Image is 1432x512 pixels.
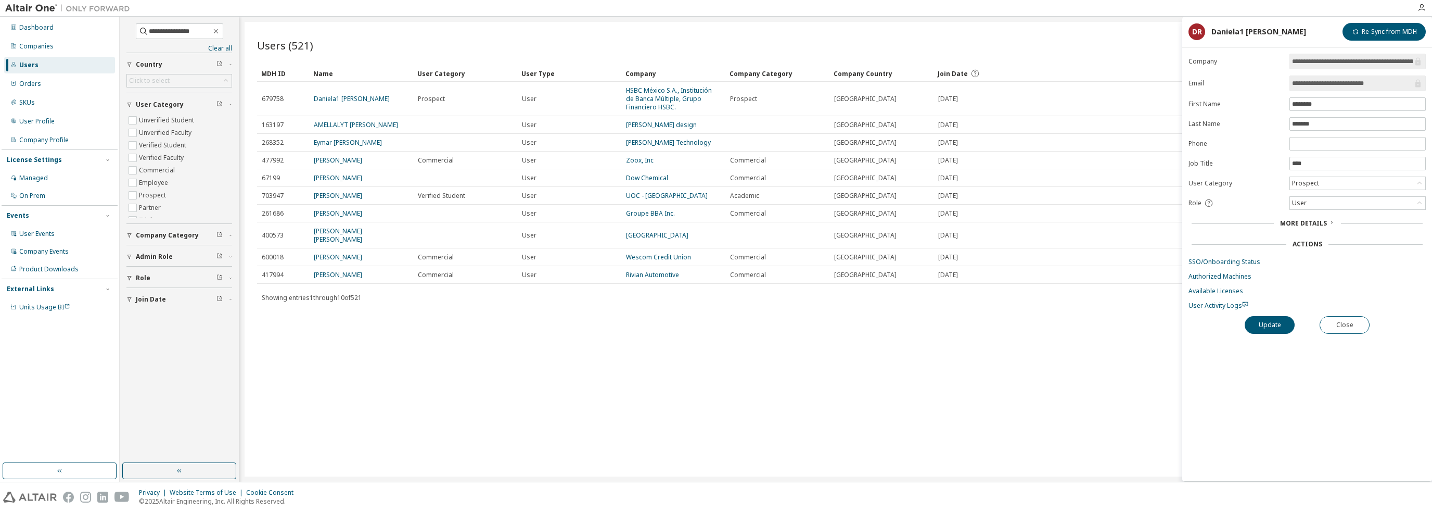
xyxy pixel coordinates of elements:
a: UOC - [GEOGRAPHIC_DATA] [626,191,708,200]
label: Phone [1188,140,1283,148]
span: User [522,156,536,165]
a: Available Licenses [1188,287,1426,295]
a: SSO/Onboarding Status [1188,258,1426,266]
span: User [522,209,536,218]
a: AMELLALYT [PERSON_NAME] [314,120,398,129]
span: 163197 [262,121,284,129]
button: Close [1320,316,1370,334]
a: Zoox, Inc [626,156,654,165]
span: Admin Role [136,253,173,261]
div: Name [313,65,409,82]
span: [DATE] [938,209,958,218]
span: Academic [730,192,759,200]
div: Orders [19,80,41,88]
label: Company [1188,57,1283,66]
label: Prospect [139,189,168,202]
span: Clear filter [216,253,223,261]
a: Wescom Credit Union [626,253,691,261]
span: [DATE] [938,139,958,147]
span: [GEOGRAPHIC_DATA] [834,121,897,129]
span: Commercial [730,271,766,279]
div: Dashboard [19,23,54,32]
span: [GEOGRAPHIC_DATA] [834,209,897,218]
label: First Name [1188,100,1283,108]
button: Company Category [126,224,232,247]
span: 703947 [262,192,284,200]
span: Clear filter [216,60,223,69]
span: Clear filter [216,101,223,109]
div: Events [7,211,29,220]
span: [DATE] [938,271,958,279]
div: User Type [521,65,617,82]
div: User Category [417,65,513,82]
div: Actions [1293,240,1322,248]
label: Verified Faculty [139,152,186,164]
div: Company [625,65,721,82]
div: Click to select [127,74,232,87]
a: [PERSON_NAME] [314,191,362,200]
button: User Category [126,93,232,116]
a: [PERSON_NAME] [PERSON_NAME] [314,227,362,244]
span: [GEOGRAPHIC_DATA] [834,271,897,279]
span: Users (521) [257,38,313,53]
span: [DATE] [938,174,958,182]
span: [GEOGRAPHIC_DATA] [834,156,897,165]
label: User Category [1188,179,1283,188]
div: Company Events [19,247,69,256]
span: 67199 [262,174,280,182]
div: MDH ID [261,65,305,82]
span: Company Category [136,231,199,240]
img: Altair One [5,3,135,14]
a: [GEOGRAPHIC_DATA] [626,231,688,240]
span: Clear filter [216,274,223,282]
span: Country [136,60,162,69]
a: HSBC México S.A., Institución de Banca Múltiple, Grupo Financiero HSBC. [626,86,712,111]
span: Clear filter [216,295,223,304]
span: User [522,139,536,147]
span: [DATE] [938,253,958,261]
span: [GEOGRAPHIC_DATA] [834,253,897,261]
span: Units Usage BI [19,303,70,311]
label: Unverified Faculty [139,127,194,139]
img: linkedin.svg [97,492,108,503]
button: Update [1245,316,1295,334]
a: [PERSON_NAME] design [626,120,697,129]
div: Cookie Consent [246,489,300,497]
button: Role [126,267,232,290]
label: Email [1188,79,1283,88]
span: 417994 [262,271,284,279]
div: User Profile [19,117,55,126]
img: youtube.svg [114,492,130,503]
span: Clear filter [216,231,223,240]
div: Companies [19,42,54,51]
a: Dow Chemical [626,173,668,182]
p: © 2025 Altair Engineering, Inc. All Rights Reserved. [139,497,300,506]
span: 679758 [262,95,284,103]
a: Groupe BBA Inc. [626,209,675,218]
div: DR [1188,23,1205,40]
div: On Prem [19,192,45,200]
div: User Events [19,230,55,238]
a: Rivian Automotive [626,270,679,279]
button: Join Date [126,288,232,311]
a: [PERSON_NAME] Technology [626,138,711,147]
button: Admin Role [126,245,232,268]
span: Commercial [730,209,766,218]
div: Users [19,61,39,69]
span: [GEOGRAPHIC_DATA] [834,139,897,147]
div: Prospect [1290,177,1425,190]
a: [PERSON_NAME] [314,156,362,165]
span: [DATE] [938,156,958,165]
div: License Settings [7,156,62,164]
span: Commercial [418,271,454,279]
label: Last Name [1188,120,1283,128]
span: [GEOGRAPHIC_DATA] [834,95,897,103]
img: altair_logo.svg [3,492,57,503]
span: [DATE] [938,121,958,129]
div: SKUs [19,98,35,107]
span: User [522,253,536,261]
span: Prospect [418,95,445,103]
div: Click to select [129,77,170,85]
span: More Details [1280,219,1327,228]
span: 268352 [262,139,284,147]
